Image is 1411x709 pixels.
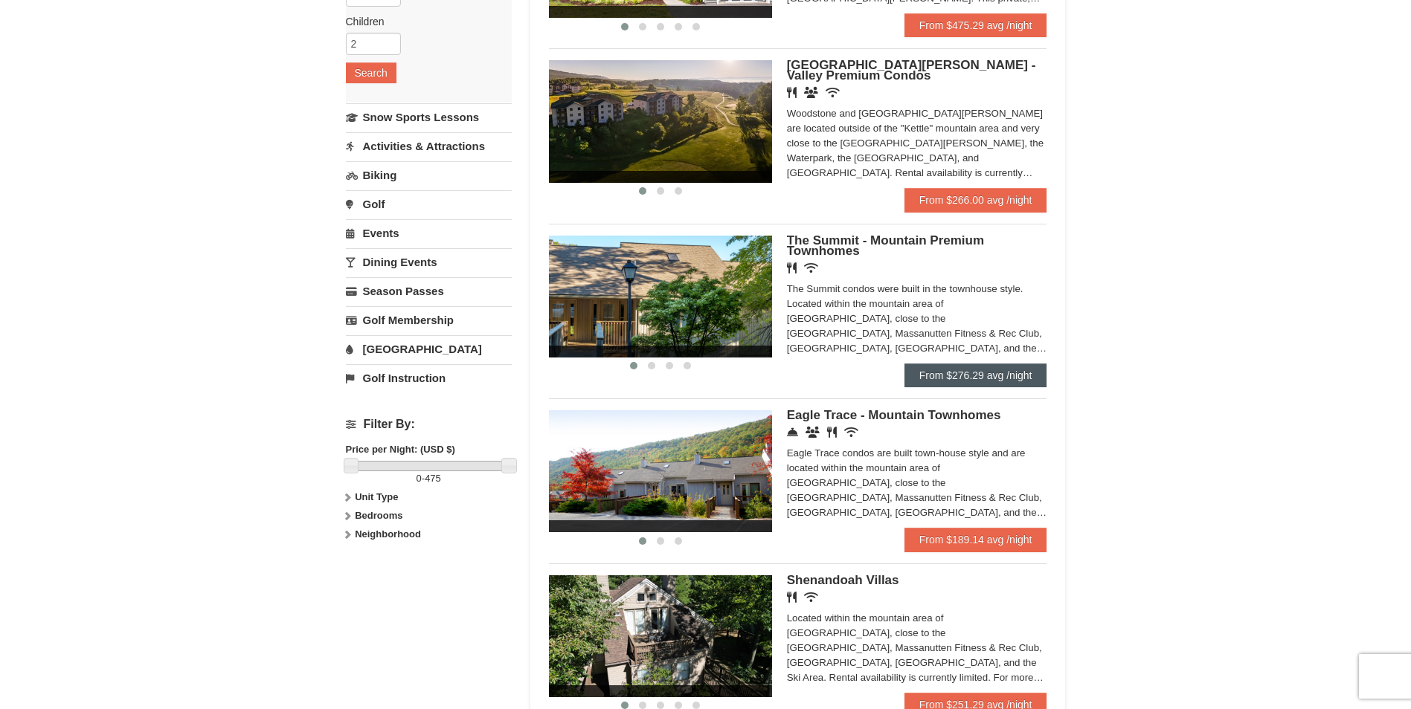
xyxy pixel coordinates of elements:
strong: Bedrooms [355,510,402,521]
span: [GEOGRAPHIC_DATA][PERSON_NAME] - Valley Premium Condos [787,58,1036,82]
a: Biking [346,161,512,189]
strong: Unit Type [355,491,398,502]
a: Golf Membership [346,306,512,334]
a: Activities & Attractions [346,132,512,160]
a: Events [346,219,512,247]
a: Season Passes [346,277,512,305]
button: Search [346,62,396,83]
div: Woodstone and [GEOGRAPHIC_DATA][PERSON_NAME] are located outside of the "Kettle" mountain area an... [787,106,1047,181]
a: Snow Sports Lessons [346,103,512,131]
i: Restaurant [787,87,797,98]
i: Restaurant [787,262,797,273]
i: Wireless Internet (free) [826,87,840,98]
i: Concierge Desk [787,427,798,438]
strong: Price per Night: (USD $) [346,444,455,455]
a: Dining Events [346,248,512,276]
span: 0 [417,473,422,484]
strong: Neighborhood [355,528,421,540]
a: Golf Instruction [346,364,512,392]
i: Conference Facilities [806,427,820,438]
label: Children [346,14,501,29]
i: Wireless Internet (free) [804,262,818,273]
span: Shenandoah Villas [787,573,899,587]
h4: Filter By: [346,418,512,431]
span: The Summit - Mountain Premium Townhomes [787,233,984,258]
a: From $189.14 avg /night [904,528,1047,551]
a: From $276.29 avg /night [904,363,1047,387]
div: Eagle Trace condos are built town-house style and are located within the mountain area of [GEOGRA... [787,446,1047,520]
i: Wireless Internet (free) [844,427,858,438]
i: Banquet Facilities [804,87,818,98]
div: Located within the mountain area of [GEOGRAPHIC_DATA], close to the [GEOGRAPHIC_DATA], Massanutte... [787,611,1047,685]
label: - [346,471,512,486]
i: Wireless Internet (free) [804,592,818,603]
a: From $266.00 avg /night [904,188,1047,212]
i: Restaurant [827,427,837,438]
span: 475 [425,473,441,484]
a: Golf [346,190,512,218]
a: [GEOGRAPHIC_DATA] [346,335,512,363]
a: From $475.29 avg /night [904,13,1047,37]
i: Restaurant [787,592,797,603]
span: Eagle Trace - Mountain Townhomes [787,408,1001,422]
div: The Summit condos were built in the townhouse style. Located within the mountain area of [GEOGRAP... [787,282,1047,356]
